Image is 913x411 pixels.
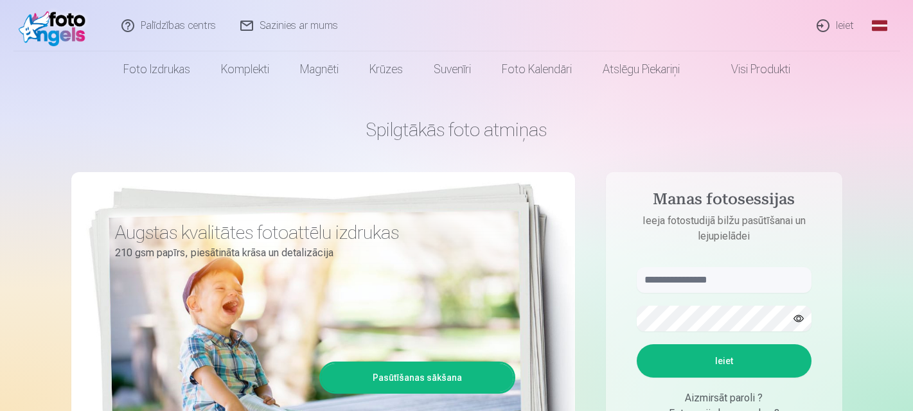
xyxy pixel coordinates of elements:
[19,5,93,46] img: /fa1
[637,390,811,406] div: Aizmirsāt paroli ?
[637,344,811,378] button: Ieiet
[115,244,506,262] p: 210 gsm papīrs, piesātināta krāsa un detalizācija
[587,51,695,87] a: Atslēgu piekariņi
[624,213,824,244] p: Ieeja fotostudijā bilžu pasūtīšanai un lejupielādei
[206,51,285,87] a: Komplekti
[624,190,824,213] h4: Manas fotosessijas
[108,51,206,87] a: Foto izdrukas
[695,51,806,87] a: Visi produkti
[486,51,587,87] a: Foto kalendāri
[71,118,842,141] h1: Spilgtākās foto atmiņas
[115,221,506,244] h3: Augstas kvalitātes fotoattēlu izdrukas
[418,51,486,87] a: Suvenīri
[285,51,354,87] a: Magnēti
[354,51,418,87] a: Krūzes
[321,363,513,392] a: Pasūtīšanas sākšana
